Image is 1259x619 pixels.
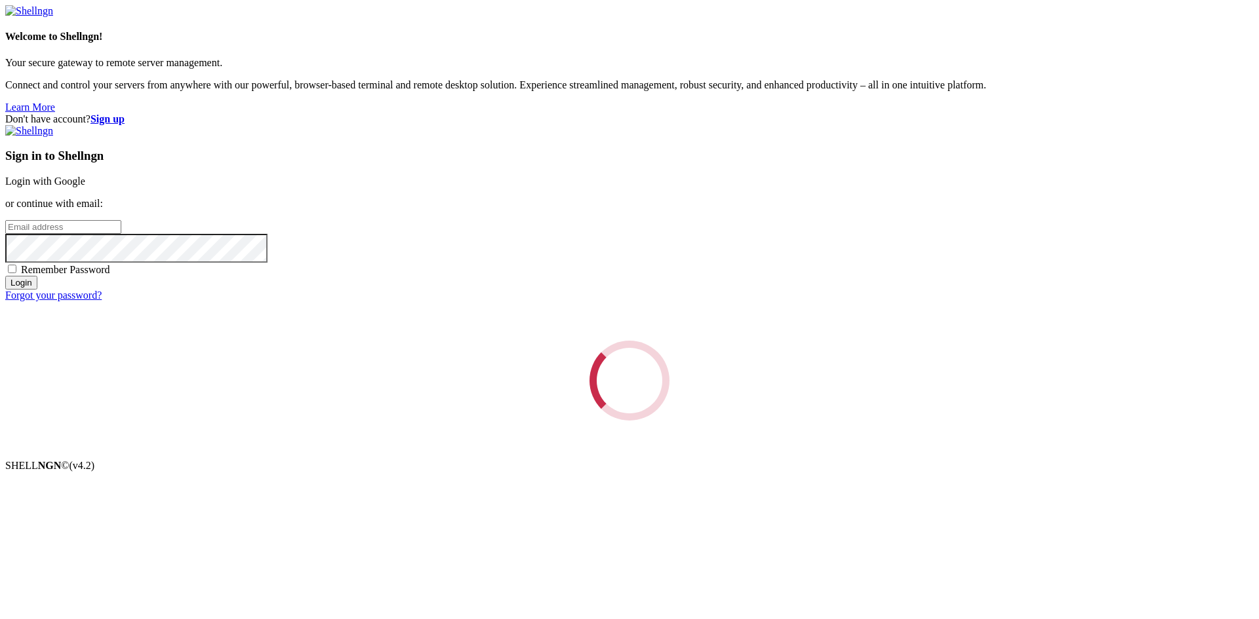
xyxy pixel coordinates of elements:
img: Shellngn [5,5,53,17]
div: Loading... [586,337,673,424]
span: 4.2.0 [70,460,95,471]
p: Your secure gateway to remote server management. [5,57,1254,69]
p: Connect and control your servers from anywhere with our powerful, browser-based terminal and remo... [5,79,1254,91]
input: Remember Password [8,265,16,273]
a: Sign up [90,113,125,124]
a: Forgot your password? [5,290,102,301]
input: Login [5,276,37,290]
h4: Welcome to Shellngn! [5,31,1254,43]
h3: Sign in to Shellngn [5,149,1254,163]
div: Don't have account? [5,113,1254,125]
a: Login with Google [5,176,85,187]
input: Email address [5,220,121,234]
span: SHELL © [5,460,94,471]
b: NGN [38,460,62,471]
a: Learn More [5,102,55,113]
p: or continue with email: [5,198,1254,210]
img: Shellngn [5,125,53,137]
span: Remember Password [21,264,110,275]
